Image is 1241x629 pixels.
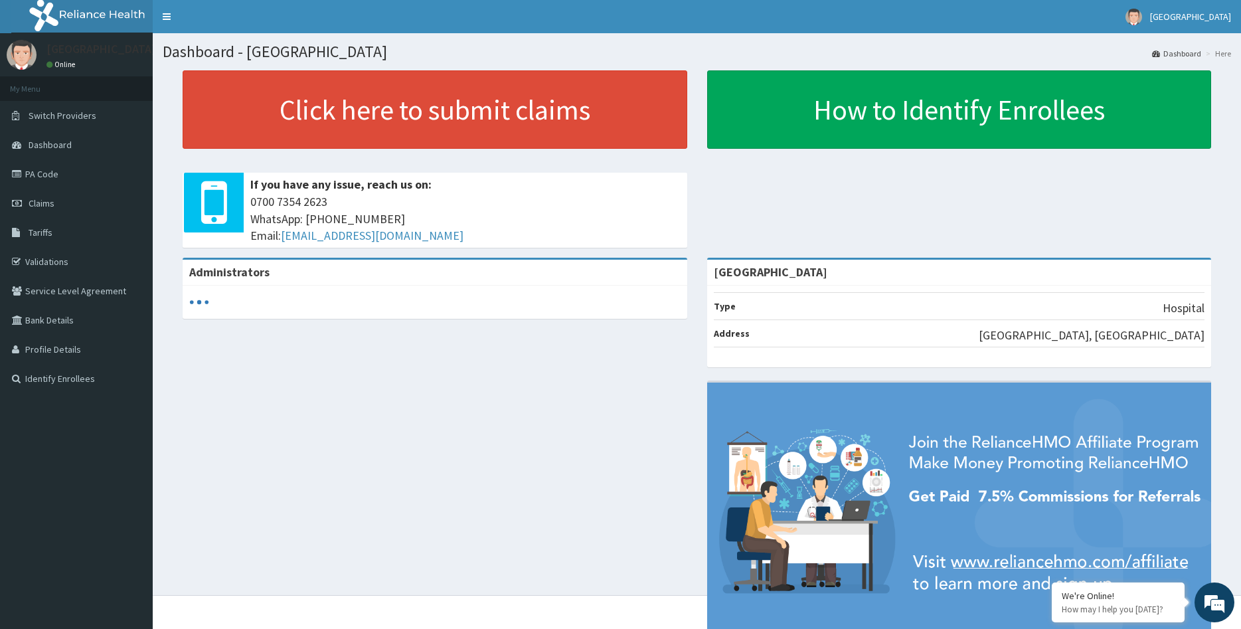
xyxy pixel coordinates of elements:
span: Dashboard [29,139,72,151]
li: Here [1202,48,1231,59]
img: User Image [1125,9,1142,25]
span: Claims [29,197,54,209]
b: Address [714,327,750,339]
img: User Image [7,40,37,70]
a: How to Identify Enrollees [707,70,1212,149]
p: [GEOGRAPHIC_DATA], [GEOGRAPHIC_DATA] [979,327,1204,344]
svg: audio-loading [189,292,209,312]
span: Switch Providers [29,110,96,122]
div: We're Online! [1062,590,1175,602]
b: Administrators [189,264,270,280]
a: Online [46,60,78,69]
span: Tariffs [29,226,52,238]
p: [GEOGRAPHIC_DATA] [46,43,156,55]
strong: [GEOGRAPHIC_DATA] [714,264,827,280]
a: Click here to submit claims [183,70,687,149]
p: How may I help you today? [1062,604,1175,615]
h1: Dashboard - [GEOGRAPHIC_DATA] [163,43,1231,60]
p: Hospital [1163,300,1204,317]
b: If you have any issue, reach us on: [250,177,432,192]
b: Type [714,300,736,312]
span: 0700 7354 2623 WhatsApp: [PHONE_NUMBER] Email: [250,193,681,244]
a: [EMAIL_ADDRESS][DOMAIN_NAME] [281,228,463,243]
a: Dashboard [1152,48,1201,59]
span: [GEOGRAPHIC_DATA] [1150,11,1231,23]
